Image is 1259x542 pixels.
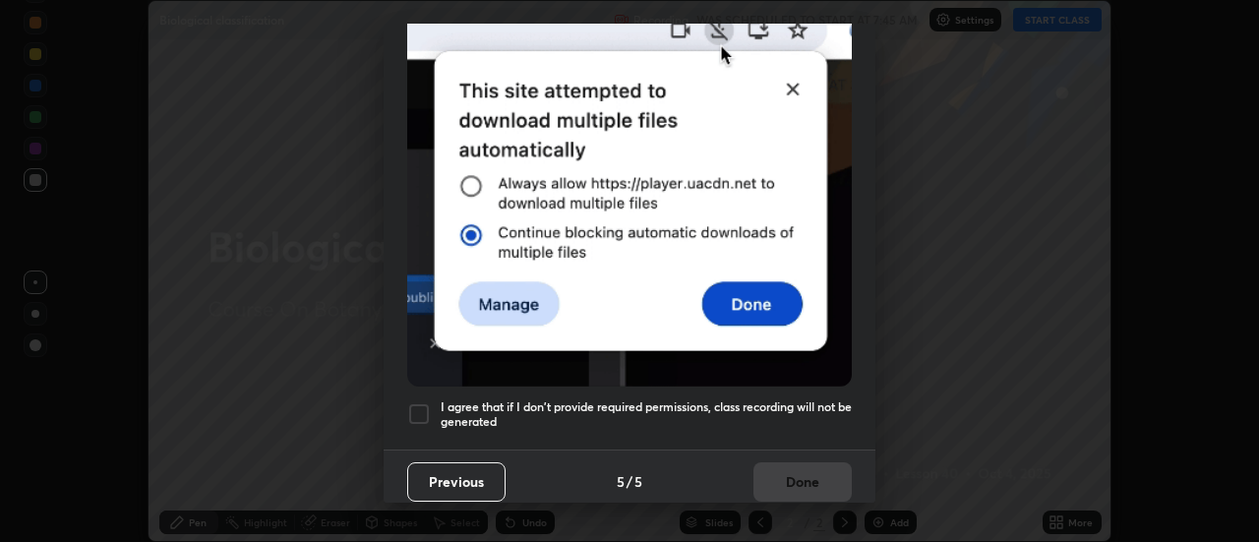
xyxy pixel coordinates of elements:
[627,471,632,492] h4: /
[441,399,852,430] h5: I agree that if I don't provide required permissions, class recording will not be generated
[634,471,642,492] h4: 5
[407,462,506,502] button: Previous
[617,471,625,492] h4: 5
